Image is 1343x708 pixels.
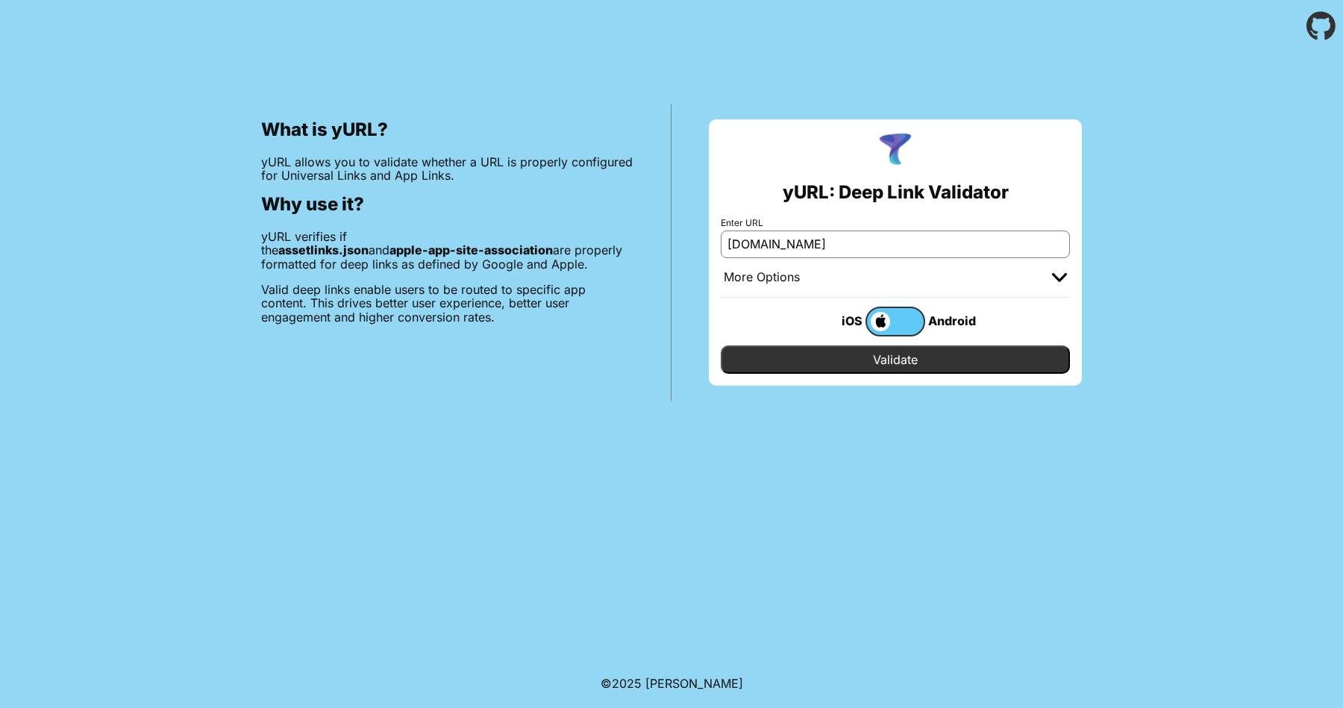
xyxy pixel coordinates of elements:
[645,676,743,691] a: Michael Ibragimchayev's Personal Site
[612,676,642,691] span: 2025
[261,155,633,183] p: yURL allows you to validate whether a URL is properly configured for Universal Links and App Links.
[261,230,633,271] p: yURL verifies if the and are properly formatted for deep links as defined by Google and Apple.
[783,182,1009,203] h2: yURL: Deep Link Validator
[721,345,1070,374] input: Validate
[278,242,369,257] b: assetlinks.json
[721,231,1070,257] input: e.g. https://app.chayev.com/xyx
[1052,273,1067,282] img: chevron
[721,218,1070,228] label: Enter URL
[261,194,633,215] h2: Why use it?
[724,270,800,285] div: More Options
[925,311,985,330] div: Android
[806,311,865,330] div: iOS
[389,242,553,257] b: apple-app-site-association
[261,283,633,324] p: Valid deep links enable users to be routed to specific app content. This drives better user exper...
[601,659,743,708] footer: ©
[876,131,915,170] img: yURL Logo
[261,119,633,140] h2: What is yURL?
